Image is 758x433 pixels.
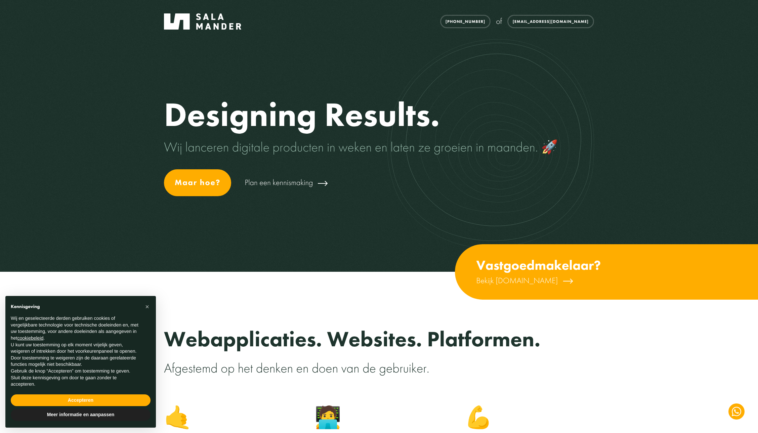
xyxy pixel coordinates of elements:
img: WhatsApp [732,407,741,416]
a: cookiebeleid [17,335,43,341]
button: Accepteren [11,394,151,406]
h1: Designing Results. [164,96,594,133]
button: Sluit deze kennisgeving [142,301,153,312]
a: Vastgoedmakelaar? Bekijk [DOMAIN_NAME] [455,244,758,299]
span: of [496,16,502,27]
p: U kunt uw toestemming op elk moment vrijelijk geven, weigeren of intrekken door het voorkeurenpan... [11,342,140,368]
img: Salamander [164,13,241,30]
a: Plan een kennismaking [245,174,329,191]
span: × [145,303,149,310]
h3: Vastgoedmakelaar? [476,258,601,273]
p: Wij lanceren digitale producten in weken en laten ze groeien in maanden. 🚀 [164,138,594,156]
p: Afgestemd op het denken en doen van de gebruiker. [164,359,594,377]
span: Bekijk [DOMAIN_NAME] [476,275,558,286]
button: Meer informatie en aanpassen [11,409,151,421]
a: Maar hoe? [164,169,231,196]
span: 🧑‍💻 [314,404,341,431]
span: 🤙 [164,404,191,431]
a: [PHONE_NUMBER] [440,15,491,28]
h2: Webapplicaties. Websites. Platformen. [164,327,594,351]
p: Wij en geselecteerde derden gebruiken cookies of vergelijkbare technologie voor technische doelei... [11,315,140,341]
a: [EMAIL_ADDRESS][DOMAIN_NAME] [507,15,594,28]
p: Gebruik de knop “Accepteren” om toestemming te geven. Sluit deze kennisgeving om door te gaan zon... [11,368,140,388]
span: 💪 [465,404,492,431]
h2: Kennisgeving [11,304,140,310]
